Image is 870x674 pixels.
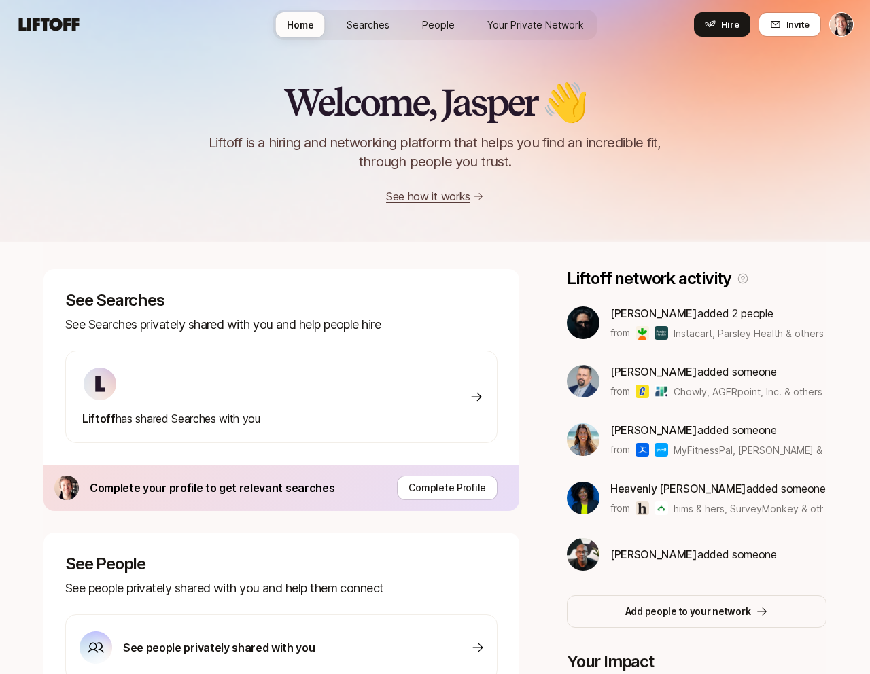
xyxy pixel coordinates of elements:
[786,18,810,31] span: Invite
[276,12,325,37] a: Home
[567,538,599,571] img: 50a8c592_c237_4a17_9ed0_408eddd52876.jpg
[65,315,498,334] p: See Searches privately shared with you and help people hire
[65,554,498,573] p: See People
[610,500,630,516] p: from
[610,546,777,563] p: added someone
[610,383,630,400] p: from
[674,503,839,514] span: hims & hers, SurveyMonkey & others
[567,269,731,288] p: Liftoff network activity
[65,579,498,598] p: See people privately shared with you and help them connect
[567,482,599,514] img: 6081c6f1_808d_4677_a6df_31b9bab46b4f.jpg
[674,327,824,339] span: Instacart, Parsley Health & others
[54,476,79,500] img: 8cb3e434_9646_4a7a_9a3b_672daafcbcea.jpg
[830,13,853,36] img: Jasper Story
[397,476,498,500] button: Complete Profile
[610,421,823,439] p: added someone
[422,18,455,32] span: People
[567,365,599,397] img: 16c2148d_a277_47e0_8b13_4e31505bedd2.jpg
[192,133,678,171] p: Liftoff is a hiring and networking platform that helps you find an incredible fit, through people...
[636,326,649,340] img: Instacart
[610,423,697,437] span: [PERSON_NAME]
[610,325,630,341] p: from
[759,12,821,37] button: Invite
[65,291,498,310] p: See Searches
[84,368,116,400] img: ACg8ocKIuO9-sklR2KvA8ZVJz4iZ_g9wtBiQREC3t8A94l4CTg=s160-c
[567,306,599,339] img: 47dd0b03_c0d6_4f76_830b_b248d182fe69.jpg
[655,326,668,340] img: Parsley Health
[625,603,751,620] p: Add people to your network
[674,385,822,399] span: Chowly, AGERpoint, Inc. & others
[82,412,260,425] span: has shared Searches with you
[610,548,697,561] span: [PERSON_NAME]
[476,12,595,37] a: Your Private Network
[610,480,826,497] p: added someone
[567,595,826,628] button: Add people to your network
[90,479,334,497] p: Complete your profile to get relevant searches
[287,18,314,32] span: Home
[655,385,668,398] img: AGERpoint, Inc.
[655,443,668,457] img: Gopuff
[636,443,649,457] img: MyFitnessPal
[283,82,587,122] h2: Welcome, Jasper 👋
[610,304,823,322] p: added 2 people
[123,639,315,656] p: See people privately shared with you
[610,306,697,320] span: [PERSON_NAME]
[487,18,584,32] span: Your Private Network
[636,501,649,515] img: hims & hers
[567,423,599,456] img: ACg8ocJ4E7KNf1prt9dpF452N_rrNikae2wvUsc1K4T329jtwYtvoDHlKA=s160-c
[610,482,746,495] span: Heavenly [PERSON_NAME]
[567,652,826,671] p: Your Impact
[336,12,400,37] a: Searches
[610,363,822,380] p: added someone
[694,12,750,37] button: Hire
[674,443,823,457] span: MyFitnessPal, [PERSON_NAME] & others
[411,12,466,37] a: People
[347,18,389,32] span: Searches
[408,480,486,496] p: Complete Profile
[636,385,649,398] img: Chowly
[610,365,697,378] span: [PERSON_NAME]
[386,190,470,203] a: See how it works
[82,412,116,425] span: Liftoff
[829,12,854,37] button: Jasper Story
[655,501,668,515] img: SurveyMonkey
[721,18,739,31] span: Hire
[610,442,630,458] p: from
